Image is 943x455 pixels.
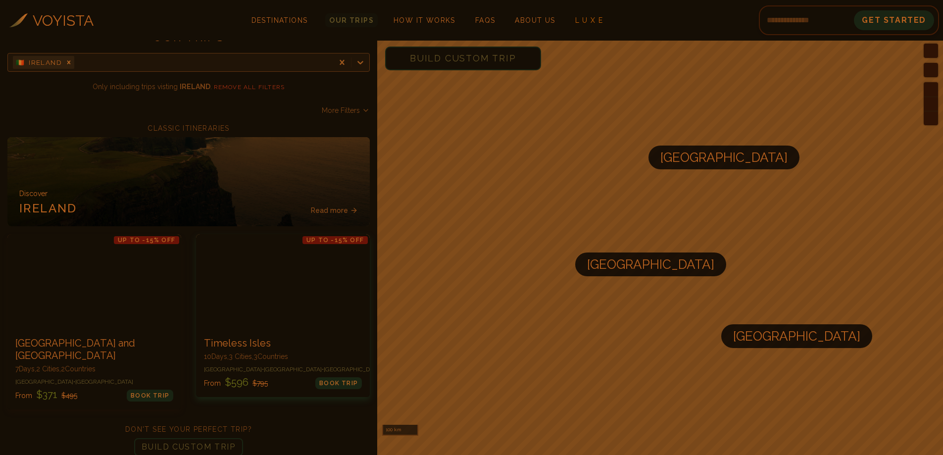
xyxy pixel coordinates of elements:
[16,57,25,67] span: 🇮🇪
[75,378,133,385] span: [GEOGRAPHIC_DATA]
[385,47,541,70] button: Build Custom Trip
[15,364,173,374] p: 7 Days, 2 Cities, 2 Countr ies
[196,234,370,397] a: Timeless IslesUp to -15% OFFTimeless Isles10Days,3 Cities,3Countries[GEOGRAPHIC_DATA]•[GEOGRAPHIC...
[475,16,496,24] span: FAQs
[15,388,77,402] p: From
[214,83,285,91] button: REMOVE ALL FILTERS
[204,366,264,373] span: [GEOGRAPHIC_DATA] •
[34,389,59,401] span: $ 371
[733,324,860,348] span: [GEOGRAPHIC_DATA]
[924,111,938,125] button: Reset bearing to north
[252,379,268,387] span: $ 795
[315,377,362,389] div: BOOK TRIP
[924,63,938,77] button: Enter fullscreen
[380,441,424,452] a: Mapbox homepage
[924,82,938,97] button: Zoom in
[660,146,788,169] span: [GEOGRAPHIC_DATA]
[515,16,555,24] span: About Us
[854,10,934,30] button: Get Started
[15,378,75,385] span: [GEOGRAPHIC_DATA] •
[324,366,382,373] span: [GEOGRAPHIC_DATA]
[7,424,370,434] h2: DON'T SEE YOUR PERFECT TRIP?
[19,201,77,216] h3: IRELAND
[311,205,348,215] span: Read more
[394,16,455,24] span: How It Works
[33,9,94,32] h3: VOYISTA
[19,189,358,199] p: Discover
[587,253,714,276] span: [GEOGRAPHIC_DATA]
[264,366,324,373] span: [GEOGRAPHIC_DATA] •
[390,13,459,27] a: How It Works
[382,425,418,436] div: 100 km
[377,39,943,455] canvas: Map
[180,83,210,91] strong: IRELAND
[9,13,28,27] img: Voyista Logo
[325,13,378,27] a: Our Trips
[7,234,181,409] a: London and DublinUp to -15% OFF[GEOGRAPHIC_DATA] and [GEOGRAPHIC_DATA]7Days,2 Cities,2Countries[G...
[7,123,370,133] h2: CLASSIC ITINERARIES
[223,376,250,388] span: $ 596
[575,16,603,24] span: L U X E
[127,390,173,402] div: BOOK TRIP
[61,392,77,400] span: $ 495
[302,236,368,244] p: Up to -15% OFF
[204,352,362,361] p: 10 Days, 3 Cities, 3 Countr ies
[9,82,368,92] p: Only including trips visting .
[114,236,179,244] p: Up to -15% OFF
[471,13,499,27] a: FAQs
[248,12,312,42] span: Destinations
[511,13,559,27] a: About Us
[29,57,62,67] span: IRELAND
[759,8,854,32] input: Email address
[329,16,374,24] span: Our Trips
[571,13,607,27] a: L U X E
[9,9,94,32] a: VOYISTA
[204,337,362,350] h3: Timeless Isles
[924,44,938,58] button: Find my location
[394,37,532,79] span: Build Custom Trip
[7,137,370,226] a: DiscoverIRELANDRead more
[15,337,173,362] h3: [GEOGRAPHIC_DATA] and [GEOGRAPHIC_DATA]
[63,56,74,69] div: Remove [object Object]
[924,97,938,111] button: Zoom out
[322,105,360,115] span: More Filters
[204,375,268,389] p: From
[7,29,370,53] h1: OUR TRIPS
